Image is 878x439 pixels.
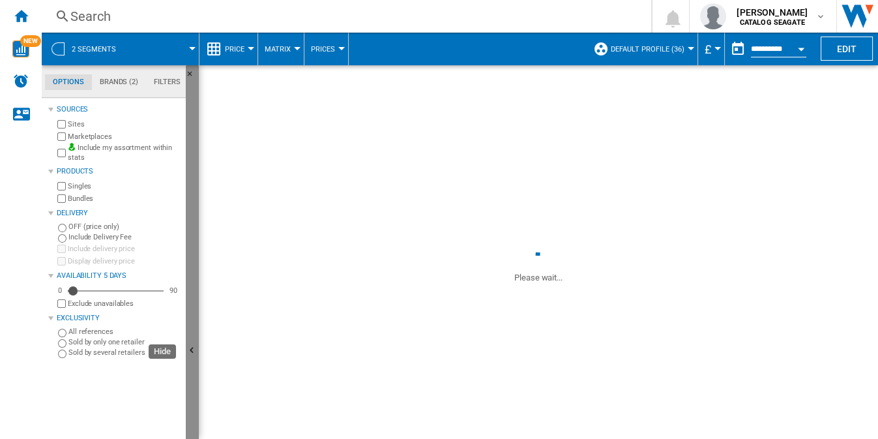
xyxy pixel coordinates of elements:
[57,166,181,177] div: Products
[700,3,726,29] img: profile.jpg
[68,299,181,309] label: Exclude unavailables
[514,273,563,282] ng-transclude: Please wait...
[225,33,251,65] button: Price
[68,232,181,242] label: Include Delivery Fee
[611,33,691,65] button: Default profile (36)
[57,245,66,253] input: Include delivery price
[57,208,181,219] div: Delivery
[68,256,181,266] label: Display delivery price
[20,35,41,47] span: NEW
[92,74,146,90] md-tab-item: Brands (2)
[206,33,251,65] div: Price
[225,45,244,53] span: Price
[265,45,291,53] span: Matrix
[311,45,335,53] span: Prices
[186,65,201,89] button: Hide
[12,40,29,57] img: wise-card.svg
[68,143,76,151] img: mysite-bg-18x18.png
[705,33,718,65] button: £
[265,33,297,65] button: Matrix
[13,73,29,89] img: alerts-logo.svg
[166,286,181,295] div: 90
[611,45,684,53] span: Default profile (36)
[57,132,66,141] input: Marketplaces
[58,224,66,232] input: OFF (price only)
[58,350,66,358] input: Sold by several retailers
[57,313,181,324] div: Exclusivity
[311,33,342,65] button: Prices
[68,284,164,297] md-slider: Availability
[821,37,873,61] button: Edit
[68,132,181,142] label: Marketplaces
[55,286,65,295] div: 0
[789,35,813,59] button: Open calendar
[68,337,181,347] label: Sold by only one retailer
[68,119,181,129] label: Sites
[68,244,181,254] label: Include delivery price
[593,33,691,65] div: Default profile (36)
[58,329,66,337] input: All references
[68,348,181,357] label: Sold by several retailers
[737,6,808,19] span: [PERSON_NAME]
[57,182,66,190] input: Singles
[70,7,617,25] div: Search
[72,45,116,53] span: 2 segments
[72,33,129,65] button: 2 segments
[57,120,66,129] input: Sites
[57,299,66,308] input: Display delivery price
[68,327,181,337] label: All references
[68,181,181,191] label: Singles
[146,74,188,90] md-tab-item: Filters
[48,33,192,65] div: 2 segments
[57,257,66,265] input: Display delivery price
[740,18,805,27] b: CATALOG SEAGATE
[57,194,66,203] input: Bundles
[68,143,181,163] label: Include my assortment within stats
[68,194,181,204] label: Bundles
[68,222,181,232] label: OFF (price only)
[58,339,66,348] input: Sold by only one retailer
[57,104,181,115] div: Sources
[725,36,751,62] button: md-calendar
[57,145,66,161] input: Include my assortment within stats
[58,234,66,243] input: Include Delivery Fee
[45,74,92,90] md-tab-item: Options
[57,271,181,281] div: Availability 5 Days
[698,33,725,65] md-menu: Currency
[705,42,711,56] span: £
